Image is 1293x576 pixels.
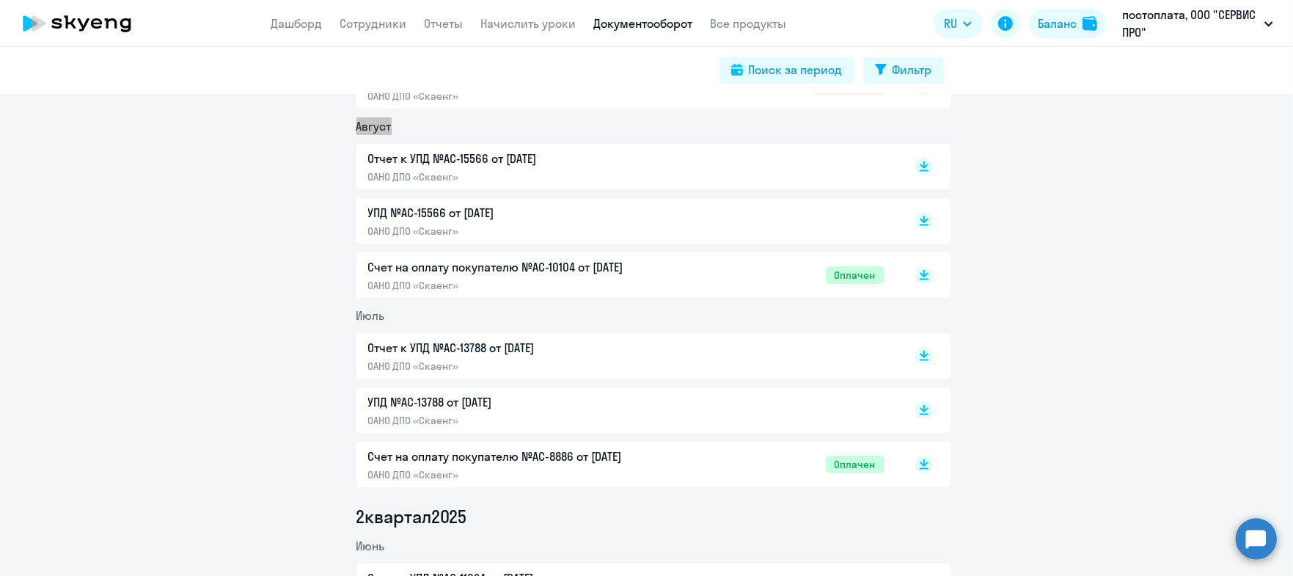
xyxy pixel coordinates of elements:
p: Отчет к УПД №AC-15566 от [DATE] [368,150,676,167]
div: Фильтр [893,61,932,79]
button: постоплата, ООО "СЕРВИС ПРО" [1115,6,1281,41]
p: ОАНО ДПО «Скаенг» [368,90,676,103]
a: УПД №AC-15566 от [DATE]ОАНО ДПО «Скаенг» [368,204,884,238]
div: Баланс [1038,15,1077,32]
button: Поиск за период [719,57,854,84]
span: Оплачен [826,456,884,473]
a: Документооборот [594,16,693,31]
p: ОАНО ДПО «Скаенг» [368,279,676,292]
p: УПД №AC-13788 от [DATE] [368,393,676,411]
button: RU [934,9,982,38]
p: Отчет к УПД №AC-13788 от [DATE] [368,339,676,357]
p: ОАНО ДПО «Скаенг» [368,170,676,183]
p: ОАНО ДПО «Скаенг» [368,360,676,373]
button: Фильтр [863,57,944,84]
a: Счет на оплату покупателю №AC-8886 от [DATE]ОАНО ДПО «Скаенг»Оплачен [368,448,884,481]
a: Все продукты [711,16,787,31]
p: ОАНО ДПО «Скаенг» [368,225,676,238]
li: 2 квартал 2025 [356,505,950,528]
a: Отчет к УПД №AC-15566 от [DATE]ОАНО ДПО «Скаенг» [368,150,884,183]
a: Счет на оплату покупателю №AC-10104 от [DATE]ОАНО ДПО «Скаенг»Оплачен [368,258,884,292]
span: Июль [356,308,385,323]
span: RU [944,15,957,32]
a: Отчет к УПД №AC-13788 от [DATE]ОАНО ДПО «Скаенг» [368,339,884,373]
span: Июнь [356,539,385,553]
a: УПД №AC-13788 от [DATE]ОАНО ДПО «Скаенг» [368,393,884,427]
p: Счет на оплату покупателю №AC-8886 от [DATE] [368,448,676,465]
p: УПД №AC-15566 от [DATE] [368,204,676,222]
span: Август [356,119,392,134]
p: ОАНО ДПО «Скаенг» [368,468,676,481]
span: Оплачен [826,266,884,284]
p: ОАНО ДПО «Скаенг» [368,414,676,427]
p: постоплата, ООО "СЕРВИС ПРО" [1122,6,1259,41]
a: Сотрудники [340,16,407,31]
a: Дашборд [271,16,323,31]
a: Отчеты [425,16,464,31]
img: balance [1083,16,1097,31]
button: Балансbalance [1029,9,1106,38]
a: Начислить уроки [481,16,576,31]
div: Поиск за период [749,61,843,79]
p: Счет на оплату покупателю №AC-10104 от [DATE] [368,258,676,276]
